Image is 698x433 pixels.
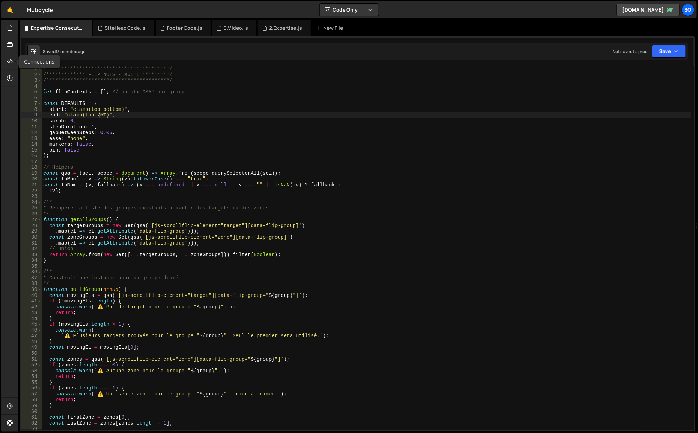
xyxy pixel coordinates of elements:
[21,304,42,310] div: 42
[21,153,42,159] div: 16
[21,176,42,182] div: 20
[613,48,648,54] div: Not saved to prod
[21,403,42,409] div: 59
[21,211,42,217] div: 26
[21,200,42,206] div: 24
[21,118,42,124] div: 10
[18,55,60,68] div: Connections
[21,136,42,142] div: 13
[21,78,42,84] div: 3
[21,426,42,432] div: 63
[21,333,42,339] div: 47
[21,171,42,176] div: 19
[21,188,42,194] div: 22
[21,130,42,136] div: 12
[21,339,42,345] div: 48
[21,345,42,351] div: 49
[21,182,42,188] div: 21
[21,281,42,287] div: 38
[21,112,42,118] div: 9
[21,258,42,264] div: 34
[21,351,42,357] div: 50
[21,246,42,252] div: 32
[21,321,42,327] div: 45
[31,25,84,32] div: Expertise ConsecutiveFlip.js
[21,385,42,391] div: 56
[21,357,42,362] div: 51
[21,194,42,200] div: 23
[21,316,42,322] div: 44
[21,240,42,246] div: 31
[21,287,42,293] div: 39
[21,234,42,240] div: 30
[21,275,42,281] div: 37
[27,6,53,14] div: Hubcycle
[21,368,42,374] div: 53
[21,107,42,113] div: 8
[21,217,42,223] div: 27
[21,159,42,165] div: 17
[21,223,42,229] div: 28
[21,327,42,333] div: 46
[21,414,42,420] div: 61
[21,380,42,386] div: 55
[21,298,42,304] div: 41
[652,45,686,58] button: Save
[21,101,42,107] div: 7
[1,1,19,18] a: 🤙
[21,397,42,403] div: 58
[617,4,680,16] a: [DOMAIN_NAME]
[21,252,42,258] div: 33
[21,165,42,171] div: 18
[21,95,42,101] div: 6
[21,89,42,95] div: 5
[316,25,346,32] div: New File
[21,66,42,72] div: 1
[21,293,42,299] div: 40
[56,48,85,54] div: 13 minutes ago
[21,228,42,234] div: 29
[21,420,42,426] div: 62
[21,269,42,275] div: 36
[167,25,202,32] div: Footer Code.js
[21,84,42,89] div: 4
[105,25,145,32] div: SiteHeadCode.js
[21,362,42,368] div: 52
[269,25,302,32] div: 2.Expertise.js
[21,264,42,269] div: 35
[223,25,248,32] div: 0.Video.js
[320,4,379,16] button: Code Only
[21,205,42,211] div: 25
[21,409,42,415] div: 60
[21,391,42,397] div: 57
[21,310,42,316] div: 43
[21,141,42,147] div: 14
[21,374,42,380] div: 54
[21,147,42,153] div: 15
[21,72,42,78] div: 2
[43,48,85,54] div: Saved
[682,4,694,16] a: Bo
[21,124,42,130] div: 11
